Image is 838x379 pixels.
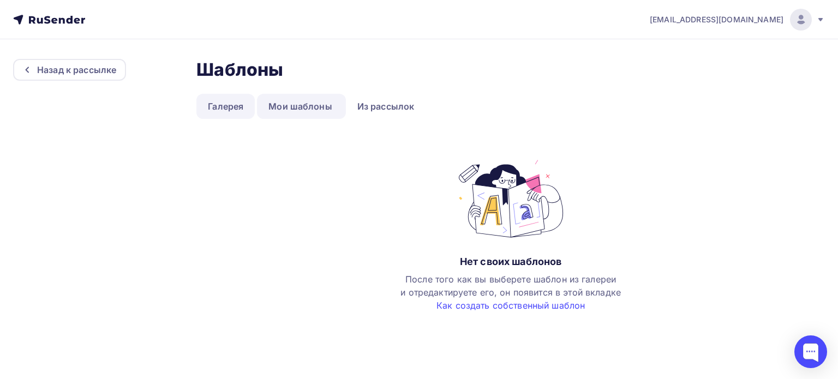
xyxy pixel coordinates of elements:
span: После того как вы выберете шаблон из галереи и отредактируете его, он появится в этой вкладке [400,274,621,311]
a: Мои шаблоны [257,94,344,119]
a: Как создать собственный шаблон [436,300,585,311]
a: Из рассылок [346,94,426,119]
div: Назад к рассылке [37,63,116,76]
h2: Шаблоны [196,59,283,81]
div: Нет своих шаблонов [460,255,562,268]
a: [EMAIL_ADDRESS][DOMAIN_NAME] [650,9,825,31]
span: [EMAIL_ADDRESS][DOMAIN_NAME] [650,14,783,25]
a: Галерея [196,94,255,119]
